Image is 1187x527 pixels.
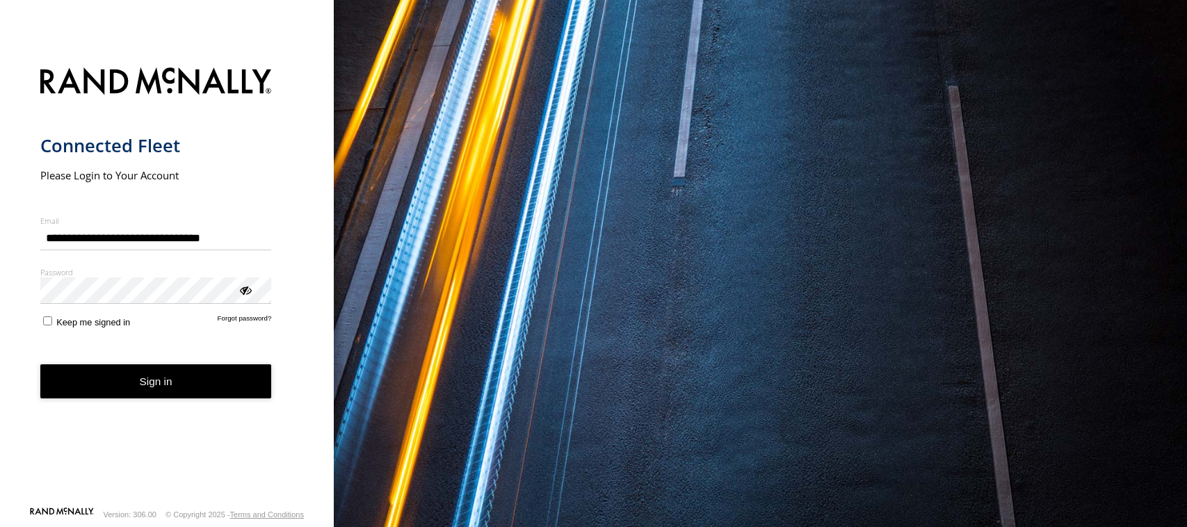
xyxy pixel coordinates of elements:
div: ViewPassword [238,282,252,296]
input: Keep me signed in [43,316,52,325]
div: Version: 306.00 [104,510,156,519]
button: Sign in [40,364,272,398]
form: main [40,59,294,506]
img: Rand McNally [40,65,272,100]
a: Forgot password? [218,314,272,327]
a: Terms and Conditions [230,510,304,519]
label: Password [40,267,272,277]
span: Keep me signed in [56,317,130,327]
a: Visit our Website [30,508,94,521]
h1: Connected Fleet [40,134,272,157]
h2: Please Login to Your Account [40,168,272,182]
div: © Copyright 2025 - [165,510,304,519]
label: Email [40,216,272,226]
